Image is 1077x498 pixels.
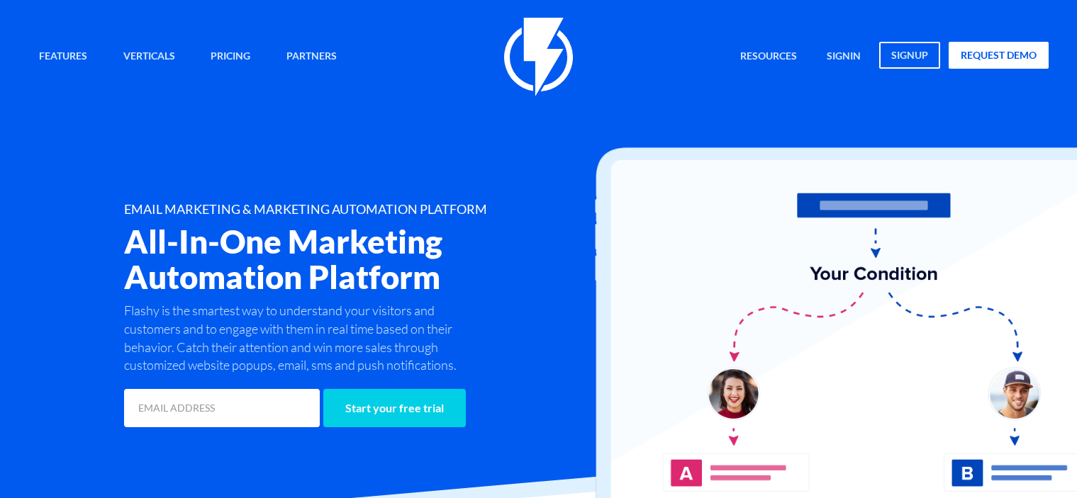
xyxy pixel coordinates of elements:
[949,42,1049,69] a: request demo
[730,42,808,72] a: Resources
[124,302,486,375] p: Flashy is the smartest way to understand your visitors and customers and to engage with them in r...
[124,389,320,427] input: EMAIL ADDRESS
[124,203,613,217] h1: EMAIL MARKETING & MARKETING AUTOMATION PLATFORM
[816,42,871,72] a: signin
[323,389,466,427] input: Start your free trial
[124,224,613,295] h2: All-In-One Marketing Automation Platform
[276,42,347,72] a: Partners
[879,42,940,69] a: signup
[113,42,186,72] a: Verticals
[28,42,98,72] a: Features
[200,42,261,72] a: Pricing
